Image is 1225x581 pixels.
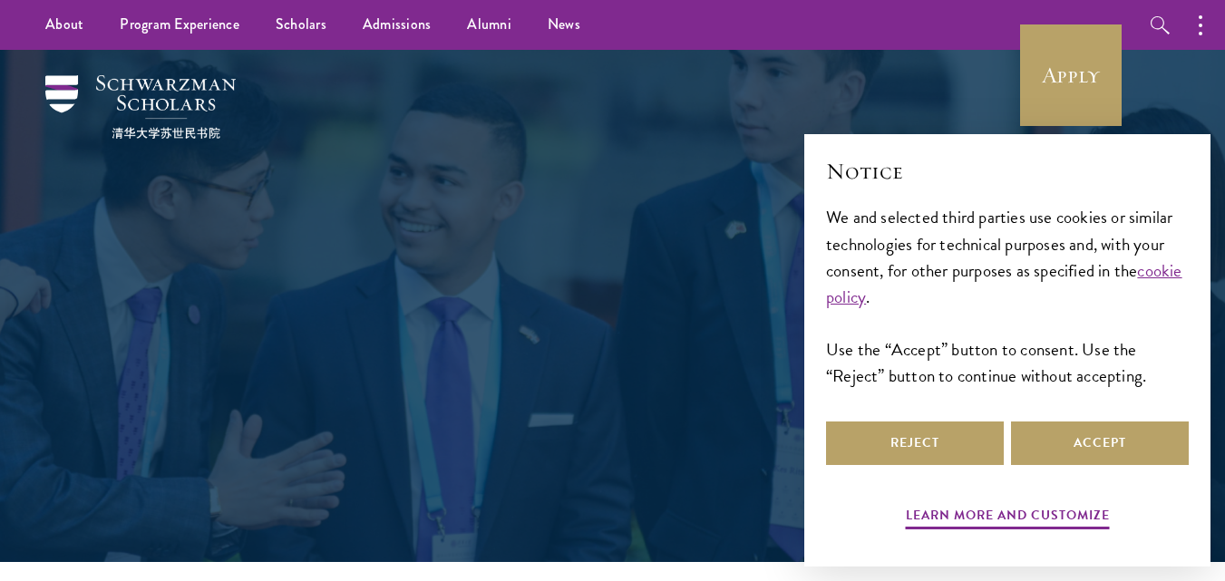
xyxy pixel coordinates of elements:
[906,504,1110,532] button: Learn more and customize
[1011,421,1189,465] button: Accept
[826,257,1182,310] a: cookie policy
[45,75,236,139] img: Schwarzman Scholars
[826,156,1189,187] h2: Notice
[826,204,1189,388] div: We and selected third parties use cookies or similar technologies for technical purposes and, wit...
[826,421,1004,465] button: Reject
[1020,24,1122,126] a: Apply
